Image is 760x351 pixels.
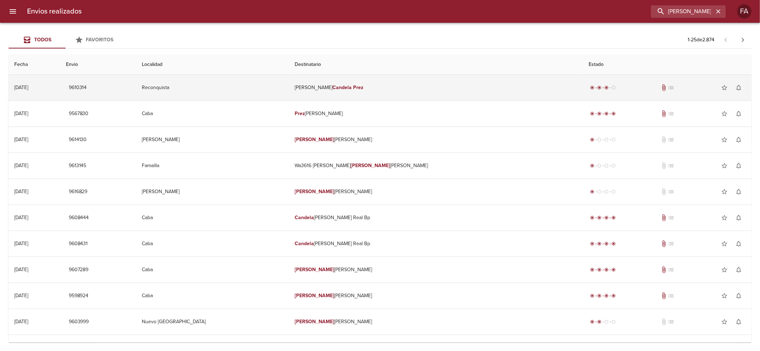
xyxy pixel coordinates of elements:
[731,159,746,173] button: Activar notificaciones
[612,242,616,246] span: radio_button_checked
[590,86,595,90] span: radio_button_checked
[136,55,289,75] th: Localidad
[735,136,742,143] span: notifications_none
[612,164,616,168] span: radio_button_unchecked
[69,161,87,170] span: 9613145
[295,267,334,273] em: [PERSON_NAME]
[14,215,28,221] div: [DATE]
[605,216,609,220] span: radio_button_checked
[590,190,595,194] span: radio_button_checked
[731,211,746,225] button: Activar notificaciones
[69,109,89,118] span: 9567830
[721,240,728,247] span: star_border
[737,4,751,19] div: Abrir información de usuario
[4,3,21,20] button: menu
[735,188,742,195] span: notifications_none
[605,294,609,298] span: radio_button_checked
[66,81,90,94] button: 9610314
[735,292,742,299] span: notifications_none
[688,36,714,43] p: 1 - 25 de 2.874
[590,164,595,168] span: radio_button_checked
[60,55,136,75] th: Envio
[731,133,746,147] button: Activar notificaciones
[590,112,595,116] span: radio_button_checked
[734,31,751,48] span: Pagina siguiente
[731,81,746,95] button: Activar notificaciones
[66,289,92,303] button: 9598924
[351,162,390,169] em: [PERSON_NAME]
[69,135,87,144] span: 9614130
[717,107,731,121] button: Agregar a favoritos
[136,283,289,309] td: Caba
[721,162,728,169] span: star_border
[14,110,28,117] div: [DATE]
[735,318,742,325] span: notifications_none
[14,267,28,273] div: [DATE]
[717,81,731,95] button: Agregar a favoritos
[612,86,616,90] span: radio_button_unchecked
[721,214,728,221] span: star_border
[598,138,602,142] span: radio_button_unchecked
[289,179,583,205] td: [PERSON_NAME]
[289,153,583,179] td: Wa3616 [PERSON_NAME] [PERSON_NAME]
[660,162,667,169] span: No tiene documentos adjuntos
[660,110,667,117] span: Tiene documentos adjuntos
[289,231,583,257] td: [PERSON_NAME] Real Bp
[731,289,746,303] button: Activar notificaciones
[589,240,617,247] div: Entregado
[66,211,92,224] button: 9608444
[589,292,617,299] div: Entregado
[612,268,616,272] span: radio_button_checked
[69,213,89,222] span: 9608444
[721,110,728,117] span: star_border
[14,84,28,91] div: [DATE]
[66,315,92,329] button: 9603999
[735,266,742,273] span: notifications_none
[27,6,82,17] h6: Envios realizados
[69,187,88,196] span: 9616829
[66,237,91,251] button: 9608431
[295,241,314,247] em: Candela
[735,214,742,221] span: notifications_none
[605,320,609,324] span: radio_button_unchecked
[69,291,89,300] span: 9598924
[612,216,616,220] span: radio_button_checked
[583,55,751,75] th: Estado
[69,239,88,248] span: 9608431
[717,159,731,173] button: Agregar a favoritos
[667,214,674,221] span: No tiene pedido asociado
[295,215,314,221] em: Candela
[667,84,674,91] span: No tiene pedido asociado
[605,138,609,142] span: radio_button_unchecked
[295,110,305,117] em: Prez
[289,55,583,75] th: Destinatario
[14,293,28,299] div: [DATE]
[667,318,674,325] span: No tiene pedido asociado
[735,240,742,247] span: notifications_none
[66,133,90,146] button: 9614130
[598,294,602,298] span: radio_button_checked
[721,266,728,273] span: star_border
[598,242,602,246] span: radio_button_checked
[590,320,595,324] span: radio_button_checked
[136,179,289,205] td: [PERSON_NAME]
[667,136,674,143] span: No tiene pedido asociado
[612,294,616,298] span: radio_button_checked
[598,190,602,194] span: radio_button_unchecked
[660,84,667,91] span: Tiene documentos adjuntos
[731,315,746,329] button: Activar notificaciones
[589,188,617,195] div: Generado
[605,164,609,168] span: radio_button_unchecked
[612,112,616,116] span: radio_button_checked
[667,240,674,247] span: No tiene pedido asociado
[721,292,728,299] span: star_border
[295,189,334,195] em: [PERSON_NAME]
[612,320,616,324] span: radio_button_unchecked
[9,31,123,48] div: Tabs Envios
[590,294,595,298] span: radio_button_checked
[660,136,667,143] span: No tiene documentos adjuntos
[14,189,28,195] div: [DATE]
[667,266,674,273] span: No tiene pedido asociado
[651,5,714,18] input: buscar
[589,318,617,325] div: Despachado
